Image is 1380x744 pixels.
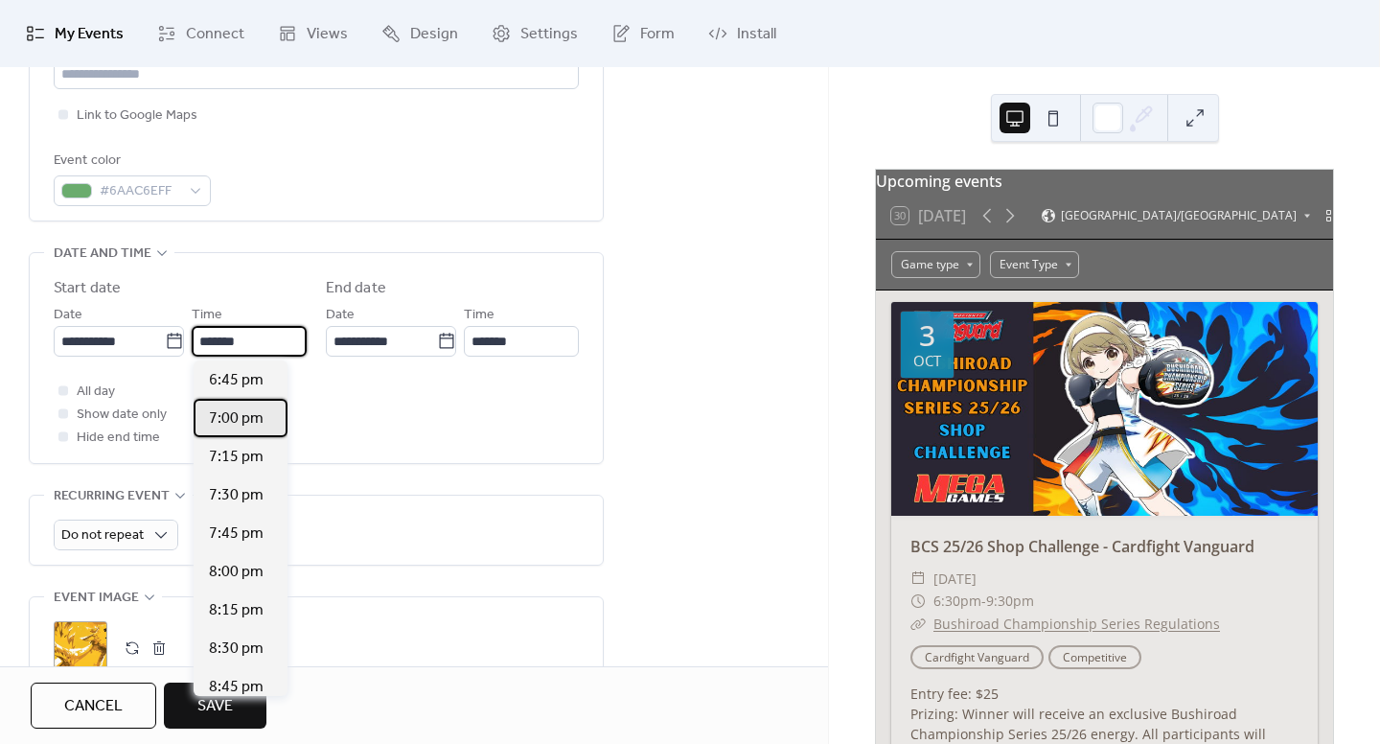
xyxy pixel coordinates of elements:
[264,8,362,59] a: Views
[209,369,264,392] span: 6:45 pm
[910,590,926,613] div: ​
[54,277,121,300] div: Start date
[694,8,791,59] a: Install
[986,590,1034,613] span: 9:30pm
[910,613,926,636] div: ​
[910,536,1254,557] a: BCS 25/26 Shop Challenge - Cardfight Vanguard
[55,23,124,46] span: My Events
[77,105,197,128] span: Link to Google Maps
[919,321,935,350] div: 3
[186,23,244,46] span: Connect
[54,304,82,327] span: Date
[54,587,139,610] span: Event image
[737,23,776,46] span: Install
[933,615,1220,633] a: Bushiroad Championship Series Regulations
[54,243,151,266] span: Date and time
[11,8,138,59] a: My Events
[209,407,264,430] span: 7:00 pm
[933,590,981,613] span: 6:30pm
[54,485,170,508] span: Recurring event
[209,523,264,546] span: 7:45 pm
[410,23,458,46] span: Design
[913,354,941,368] div: Oct
[143,8,259,59] a: Connect
[54,621,107,675] div: ;
[326,277,386,300] div: End date
[197,695,233,718] span: Save
[100,180,180,203] span: #6AAC6EFF
[597,8,689,59] a: Form
[464,304,494,327] span: Time
[77,427,160,450] span: Hide end time
[209,561,264,584] span: 8:00 pm
[77,381,115,404] span: All day
[209,484,264,507] span: 7:30 pm
[164,683,266,729] button: Save
[326,304,355,327] span: Date
[192,304,222,327] span: Time
[520,23,578,46] span: Settings
[209,446,264,469] span: 7:15 pm
[876,170,1333,193] div: Upcoming events
[910,568,926,591] div: ​
[367,8,472,59] a: Design
[61,523,144,548] span: Do not repeat
[640,23,675,46] span: Form
[77,404,167,427] span: Show date only
[477,8,592,59] a: Settings
[31,683,156,729] button: Cancel
[981,590,986,613] span: -
[209,638,264,661] span: 8:30 pm
[933,568,977,591] span: [DATE]
[64,695,123,718] span: Cancel
[54,150,207,173] div: Event color
[1061,210,1297,221] span: [GEOGRAPHIC_DATA]/[GEOGRAPHIC_DATA]
[209,599,264,622] span: 8:15 pm
[209,676,264,699] span: 8:45 pm
[307,23,348,46] span: Views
